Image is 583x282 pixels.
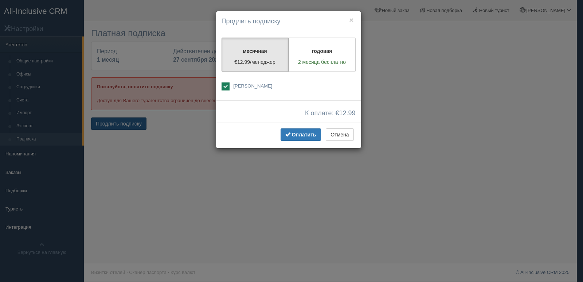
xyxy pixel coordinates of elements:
span: Оплатить [292,132,316,138]
button: Отмена [326,128,353,141]
span: 12.99 [339,109,355,117]
p: месячная [226,47,284,55]
h4: Продлить подписку [222,17,356,26]
p: 2 месяца бесплатно [293,58,351,66]
p: годовая [293,47,351,55]
p: €12.99/менеджер [226,58,284,66]
span: [PERSON_NAME] [233,83,272,89]
button: × [349,16,353,24]
button: Оплатить [281,128,321,141]
span: К оплате: € [305,110,355,117]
